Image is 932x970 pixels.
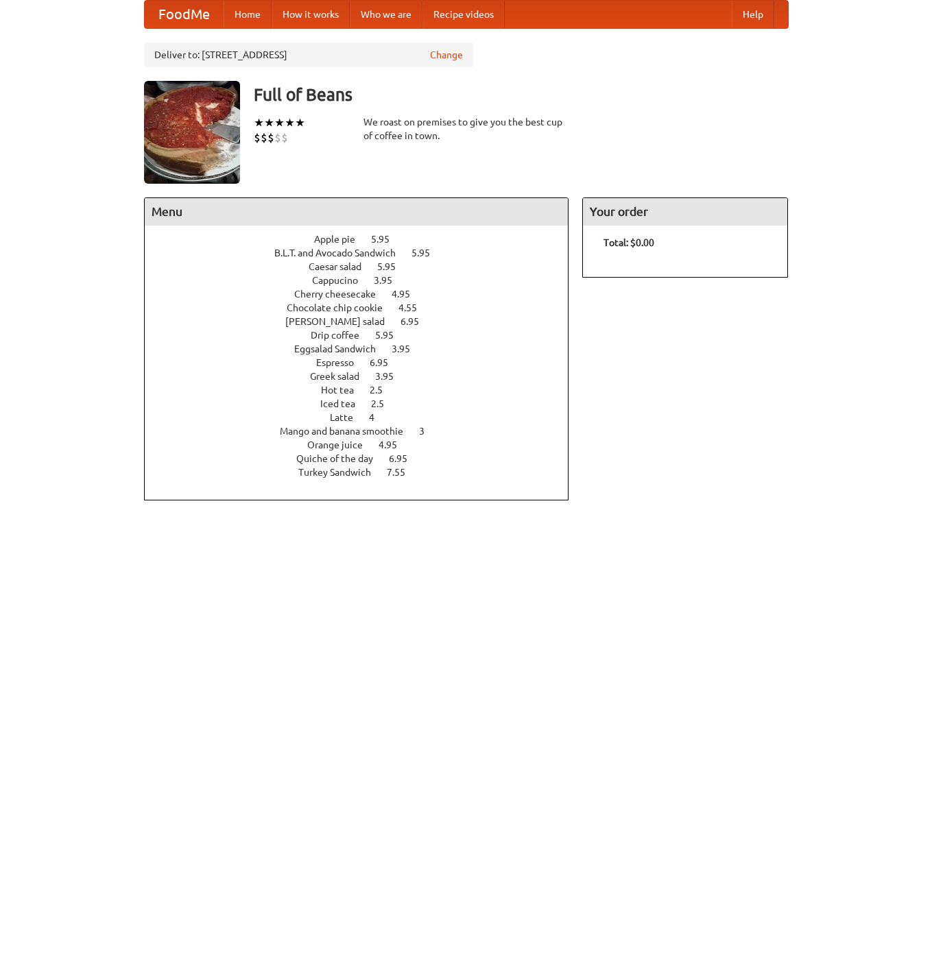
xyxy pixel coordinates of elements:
a: Caesar salad 5.95 [309,261,421,272]
span: 4.95 [379,439,411,450]
div: Deliver to: [STREET_ADDRESS] [144,43,473,67]
li: $ [254,130,261,145]
span: 2.5 [370,385,396,396]
a: Turkey Sandwich 7.55 [298,467,431,478]
a: Change [430,48,463,62]
span: 2.5 [371,398,398,409]
a: Chocolate chip cookie 4.55 [287,302,442,313]
a: Apple pie 5.95 [314,234,415,245]
a: Greek salad 3.95 [310,371,419,382]
a: Iced tea 2.5 [320,398,409,409]
span: 5.95 [411,247,444,258]
a: How it works [272,1,350,28]
a: Help [732,1,774,28]
span: 5.95 [375,330,407,341]
a: Cherry cheesecake 4.95 [294,289,435,300]
a: Cappucino 3.95 [312,275,418,286]
li: ★ [274,115,285,130]
a: Eggsalad Sandwich 3.95 [294,343,435,354]
span: 5.95 [377,261,409,272]
a: Quiche of the day 6.95 [296,453,433,464]
a: Recipe videos [422,1,505,28]
span: 5.95 [371,234,403,245]
span: Drip coffee [311,330,373,341]
span: Eggsalad Sandwich [294,343,390,354]
h4: Menu [145,198,569,226]
span: Cappucino [312,275,372,286]
span: Iced tea [320,398,369,409]
a: Latte 4 [330,412,400,423]
div: We roast on premises to give you the best cup of coffee in town. [363,115,569,143]
span: 4 [369,412,388,423]
b: Total: $0.00 [604,237,654,248]
span: [PERSON_NAME] salad [285,316,398,327]
a: Drip coffee 5.95 [311,330,419,341]
li: ★ [264,115,274,130]
span: 6.95 [389,453,421,464]
span: Orange juice [307,439,377,450]
a: FoodMe [145,1,224,28]
a: Home [224,1,272,28]
span: 4.95 [392,289,424,300]
img: angular.jpg [144,81,240,184]
a: Mango and banana smoothie 3 [280,426,450,437]
li: ★ [254,115,264,130]
span: Quiche of the day [296,453,387,464]
span: 3.95 [374,275,406,286]
span: B.L.T. and Avocado Sandwich [274,247,409,258]
span: Chocolate chip cookie [287,302,396,313]
span: 4.55 [398,302,431,313]
a: [PERSON_NAME] salad 6.95 [285,316,444,327]
li: $ [281,130,288,145]
a: Hot tea 2.5 [321,385,408,396]
a: Who we are [350,1,422,28]
li: $ [267,130,274,145]
span: 7.55 [387,467,419,478]
span: Apple pie [314,234,369,245]
li: ★ [295,115,305,130]
span: 3.95 [392,343,424,354]
span: 3.95 [375,371,407,382]
span: Latte [330,412,367,423]
li: ★ [285,115,295,130]
li: $ [274,130,281,145]
h4: Your order [583,198,787,226]
h3: Full of Beans [254,81,789,108]
a: B.L.T. and Avocado Sandwich 5.95 [274,247,455,258]
span: 3 [419,426,438,437]
span: Cherry cheesecake [294,289,390,300]
li: $ [261,130,267,145]
a: Espresso 6.95 [316,357,414,368]
span: Espresso [316,357,368,368]
span: Greek salad [310,371,373,382]
span: Turkey Sandwich [298,467,385,478]
span: 6.95 [370,357,402,368]
span: Mango and banana smoothie [280,426,417,437]
span: Caesar salad [309,261,375,272]
a: Orange juice 4.95 [307,439,422,450]
span: Hot tea [321,385,368,396]
span: 6.95 [401,316,433,327]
